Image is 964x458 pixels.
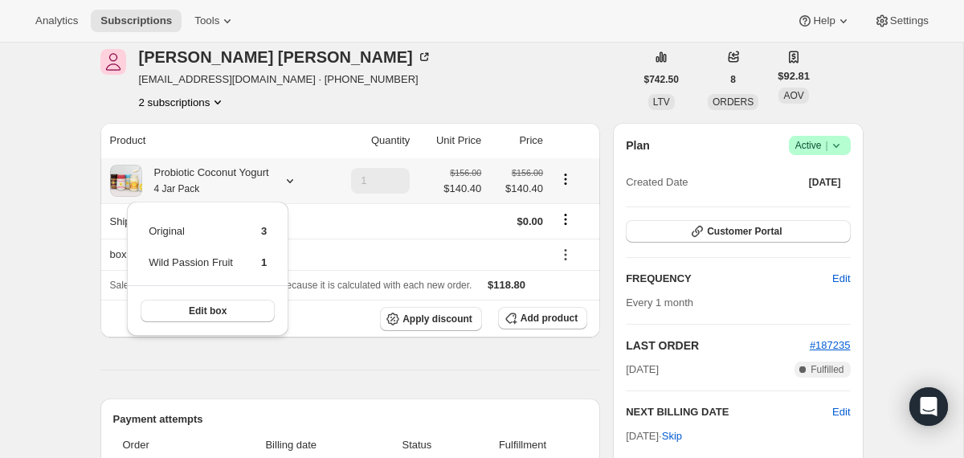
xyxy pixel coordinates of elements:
button: Analytics [26,10,88,32]
small: 4 Jar Pack [154,183,200,194]
button: Shipping actions [553,211,578,228]
span: Active [795,137,844,153]
small: $156.00 [512,168,543,178]
span: LTV [653,96,670,108]
button: Edit [832,404,850,420]
h2: FREQUENCY [626,271,832,287]
span: ORDERS [713,96,754,108]
span: Customer Portal [707,225,782,238]
span: Analytics [35,14,78,27]
button: Product actions [553,170,578,188]
span: $118.80 [488,279,525,291]
div: Open Intercom Messenger [909,387,948,426]
button: Settings [864,10,938,32]
span: Status [376,437,458,453]
span: Apply discount [402,313,472,325]
th: Shipping [100,203,326,239]
th: Price [486,123,548,158]
span: Subscriptions [100,14,172,27]
td: Original [148,223,234,252]
h2: LAST ORDER [626,337,810,354]
img: product img [110,165,142,197]
span: Billing date [216,437,367,453]
h2: NEXT BILLING DATE [626,404,832,420]
span: [DATE] [626,362,659,378]
button: #187235 [810,337,851,354]
button: Apply discount [380,307,482,331]
button: Product actions [139,94,227,110]
span: Fulfilled [811,363,843,376]
span: $140.40 [443,181,481,197]
div: Probiotic Coconut Yogurt [142,165,269,197]
div: box-discount-MOU5XK [110,247,544,263]
div: [PERSON_NAME] [PERSON_NAME] [139,49,432,65]
span: $0.00 [517,215,544,227]
button: [DATE] [799,171,851,194]
span: Every 1 month [626,296,693,309]
span: 1 [261,256,267,268]
span: Settings [890,14,929,27]
button: Edit [823,266,860,292]
span: [DATE] [809,176,841,189]
th: Unit Price [415,123,486,158]
span: [EMAIL_ADDRESS][DOMAIN_NAME] · [PHONE_NUMBER] [139,72,432,88]
span: $742.50 [644,73,679,86]
span: Skip [662,428,682,444]
button: Subscriptions [91,10,182,32]
span: Help [813,14,835,27]
button: 8 [721,68,745,91]
span: Tools [194,14,219,27]
span: AOV [783,90,803,101]
span: 3 [261,225,267,237]
button: Edit box [141,300,275,322]
button: Customer Portal [626,220,850,243]
span: [DATE] · [626,430,682,442]
span: Edit [832,271,850,287]
button: Add product [498,307,587,329]
span: $140.40 [491,181,543,197]
h2: Payment attempts [113,411,588,427]
span: Add product [521,312,578,325]
button: Skip [652,423,692,449]
h2: Plan [626,137,650,153]
th: Product [100,123,326,158]
a: #187235 [810,339,851,351]
button: Tools [185,10,245,32]
button: $742.50 [635,68,688,91]
span: Fulfillment [468,437,578,453]
span: Created Date [626,174,688,190]
th: Quantity [326,123,415,158]
span: $92.81 [778,68,810,84]
td: Wild Passion Fruit [148,254,234,284]
span: Edit box [189,305,227,317]
span: Sales tax (if applicable) is not displayed because it is calculated with each new order. [110,280,472,291]
button: Help [787,10,860,32]
span: Jackie Ritchie [100,49,126,75]
span: 8 [730,73,736,86]
small: $156.00 [450,168,481,178]
span: | [825,139,827,152]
